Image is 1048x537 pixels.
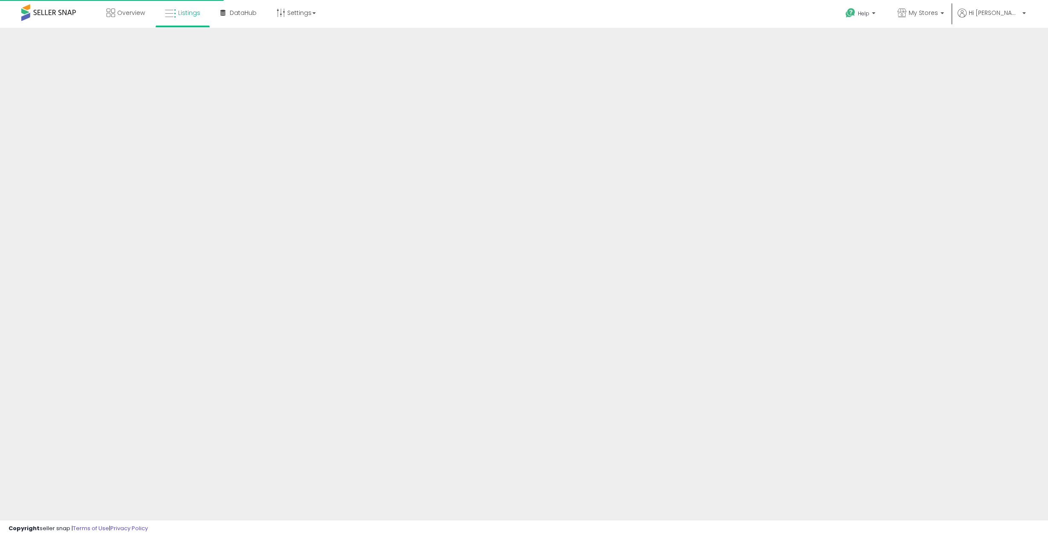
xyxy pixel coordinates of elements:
[858,10,869,17] span: Help
[958,9,1026,28] a: Hi [PERSON_NAME]
[230,9,257,17] span: DataHub
[839,1,884,28] a: Help
[969,9,1020,17] span: Hi [PERSON_NAME]
[909,9,938,17] span: My Stores
[117,9,145,17] span: Overview
[845,8,856,18] i: Get Help
[178,9,200,17] span: Listings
